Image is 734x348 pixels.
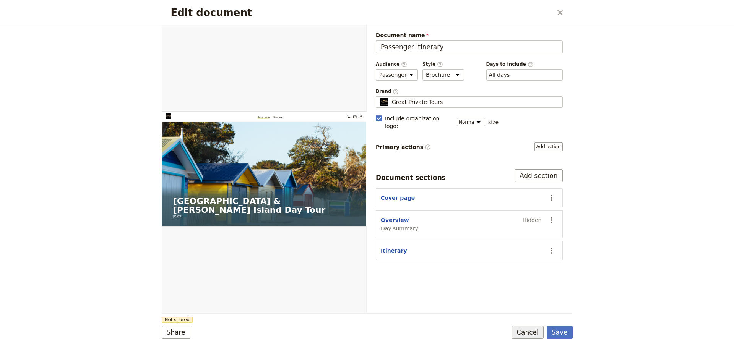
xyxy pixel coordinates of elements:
a: +61 430 279 438 [441,6,454,19]
span: Document name [376,31,563,39]
span: Days to include [486,61,563,68]
button: Cancel [512,326,544,339]
span: Hidden [523,216,542,224]
button: Actions [545,214,558,227]
button: Actions [545,244,558,257]
span: Not shared [162,317,193,323]
img: Profile [379,98,389,106]
span: Primary actions [376,143,431,151]
button: Primary actions​ [534,142,563,151]
select: Audience​ [376,69,418,81]
h1: [GEOGRAPHIC_DATA] & [PERSON_NAME] Island Day Tour [28,203,462,246]
span: [DATE] [28,246,50,255]
h2: Edit document [171,7,552,18]
button: Days to include​Clear input [489,71,510,79]
span: Day summary [381,225,418,232]
select: Style​ [422,69,464,81]
span: ​ [401,62,407,67]
span: Brand [376,88,563,95]
button: Share [162,326,190,339]
div: Document sections [376,173,446,182]
span: ​ [425,144,431,150]
span: ​ [528,62,534,67]
button: Actions [545,191,558,204]
button: Close dialog [554,6,567,19]
span: ​ [437,62,443,67]
span: Include organization logo : [385,115,452,130]
a: Itinerary [266,8,288,18]
img: Great Private Tours logo [9,5,76,18]
span: size [488,118,499,126]
button: Add section [515,169,563,182]
span: Great Private Tours [392,98,443,106]
span: ​ [393,89,399,94]
input: Document name [376,40,563,53]
a: bookings@greatprivatetours.com.au [456,6,469,19]
span: Style [422,61,464,68]
select: size [457,118,485,126]
button: Save [547,326,573,339]
button: Itinerary [381,247,407,254]
button: Overview [381,216,409,224]
button: Download pdf [470,6,483,19]
a: Cover page [229,8,260,18]
span: Audience [376,61,418,68]
button: Cover page [381,194,415,202]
